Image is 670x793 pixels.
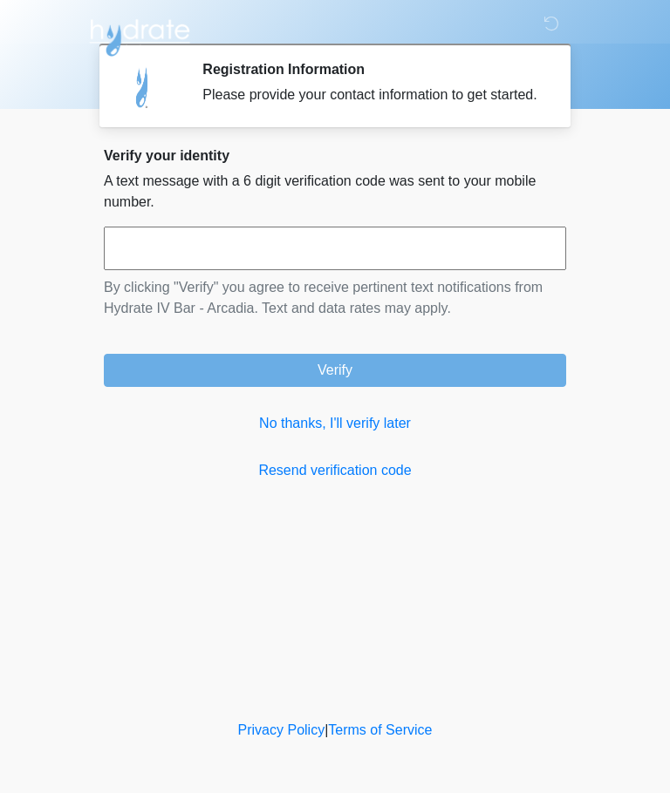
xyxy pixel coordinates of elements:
a: Privacy Policy [238,722,325,737]
p: By clicking "Verify" you agree to receive pertinent text notifications from Hydrate IV Bar - Arca... [104,277,566,319]
a: Terms of Service [328,722,432,737]
h2: Verify your identity [104,147,566,164]
a: Resend verification code [104,460,566,481]
img: Agent Avatar [117,61,169,113]
button: Verify [104,354,566,387]
div: Please provide your contact information to get started. [202,85,540,105]
a: | [325,722,328,737]
img: Hydrate IV Bar - Arcadia Logo [86,13,193,58]
a: No thanks, I'll verify later [104,413,566,434]
p: A text message with a 6 digit verification code was sent to your mobile number. [104,171,566,213]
